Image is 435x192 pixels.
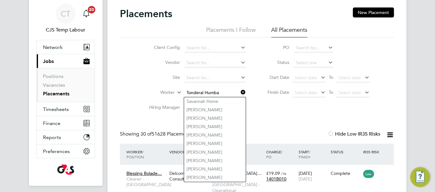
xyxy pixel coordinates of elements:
[362,146,383,157] div: IR35 Risk
[328,131,380,137] label: Hide Low IR35 Risks
[120,7,172,20] h2: Placements
[261,74,289,80] label: Start Date
[266,170,280,176] span: £19.09
[125,167,394,172] a: Blessing Bolade…Cleaner - [GEOGRAPHIC_DATA]Delcom Consultancy Ltd[GEOGRAPHIC_DATA]…G4S FM [GEOGRA...
[297,167,329,185] div: [DATE]
[184,131,246,139] li: [PERSON_NAME]
[184,89,246,97] input: Search for...
[140,131,192,137] span: 51628 Placements
[206,26,256,37] li: Placements I Follow
[184,59,246,67] input: Search for...
[353,7,394,17] button: New Placement
[295,90,317,95] span: Select date
[80,4,92,24] a: 20
[261,60,289,65] label: Status
[88,6,95,13] span: 20
[266,149,282,159] span: / PO
[184,97,246,106] li: Savannah Home
[184,148,246,156] li: [PERSON_NAME]
[295,75,317,80] span: Select date
[144,74,180,80] label: Site
[184,156,246,165] li: [PERSON_NAME]
[265,146,297,162] div: Charge
[36,4,95,34] a: CTCJS Temp Labour
[266,176,286,182] span: 1401B010
[120,131,194,137] div: Showing
[36,26,95,34] span: CJS Temp Labour
[43,91,69,97] a: Placements
[410,167,430,187] button: Engage Resource Center
[144,104,180,110] label: Hiring Manager
[37,54,95,68] button: Jobs
[126,149,144,159] span: / Position
[37,40,95,54] button: Network
[139,89,175,96] label: Worker
[297,146,329,162] div: Start
[43,148,70,154] span: Preferences
[271,26,307,37] li: All Placements
[329,146,362,157] div: Status
[37,144,95,158] button: Preferences
[184,106,246,114] li: [PERSON_NAME]
[331,170,360,176] div: Complete
[184,74,246,82] input: Search for...
[298,176,312,182] span: [DATE]
[37,102,95,116] button: Timesheets
[184,44,246,52] input: Search for...
[37,68,95,102] div: Jobs
[126,176,166,187] span: Cleaner - [GEOGRAPHIC_DATA]
[298,149,310,159] span: / Finish
[184,173,246,182] li: [PERSON_NAME]
[338,90,361,95] span: Select date
[140,131,152,137] span: 30 of
[363,170,374,178] span: Low
[36,165,95,175] a: Go to home page
[184,122,246,131] li: [PERSON_NAME]
[261,45,289,50] label: PO
[37,130,95,144] button: Reports
[261,89,289,95] label: Finish Date
[61,10,70,18] span: CT
[294,59,333,67] input: Select one
[43,44,63,50] span: Network
[43,82,65,88] a: Vacancies
[184,165,246,173] li: [PERSON_NAME]
[125,146,168,162] div: Worker
[168,146,211,157] div: Vendor
[184,114,246,122] li: [PERSON_NAME]
[43,73,64,79] a: Positions
[43,58,54,64] span: Jobs
[37,116,95,130] button: Finance
[327,73,335,81] span: To
[43,134,61,140] span: Reports
[184,139,246,148] li: [PERSON_NAME]
[126,170,162,176] span: Blessing Bolade…
[43,106,69,112] span: Timesheets
[43,120,60,126] span: Finance
[144,60,180,65] label: Vendor
[168,167,211,185] div: Delcom Consultancy Ltd
[281,171,286,176] span: / hr
[144,45,180,50] label: Client Config
[294,44,333,52] input: Search for...
[338,75,361,80] span: Select date
[327,88,335,96] span: To
[57,165,74,175] img: g4s-logo-retina.png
